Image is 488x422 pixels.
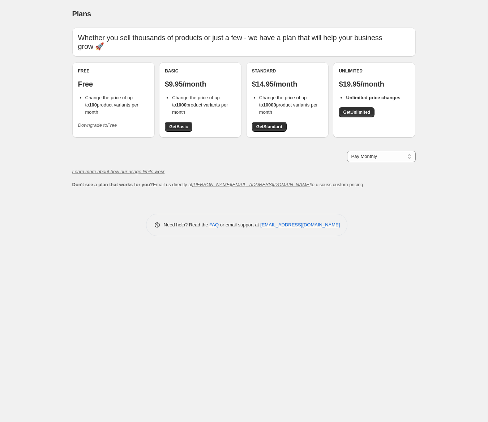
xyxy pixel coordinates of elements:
[339,107,374,117] a: GetUnlimited
[72,10,91,18] span: Plans
[346,95,400,100] b: Unlimited price changes
[78,33,410,51] p: Whether you sell thousands of products or just a few - we have a plan that will help your busines...
[219,222,260,227] span: or email support at
[72,169,165,174] a: Learn more about how our usage limits work
[263,102,276,108] b: 10000
[209,222,219,227] a: FAQ
[172,95,228,115] span: Change the price of up to product variants per month
[164,222,210,227] span: Need help? Read the
[78,80,149,88] p: Free
[78,68,149,74] div: Free
[259,95,318,115] span: Change the price of up to product variants per month
[192,182,311,187] a: [PERSON_NAME][EMAIL_ADDRESS][DOMAIN_NAME]
[252,122,287,132] a: GetStandard
[343,109,370,115] span: Get Unlimited
[260,222,340,227] a: [EMAIL_ADDRESS][DOMAIN_NAME]
[252,80,323,88] p: $14.95/month
[85,95,138,115] span: Change the price of up to product variants per month
[169,124,188,130] span: Get Basic
[74,120,121,131] button: Downgrade toFree
[165,80,236,88] p: $9.95/month
[78,122,117,128] i: Downgrade to Free
[252,68,323,74] div: Standard
[72,182,363,187] span: Email us directly at to discuss custom pricing
[256,124,282,130] span: Get Standard
[339,80,410,88] p: $19.95/month
[176,102,187,108] b: 1000
[72,182,153,187] b: Don't see a plan that works for you?
[165,68,236,74] div: Basic
[339,68,410,74] div: Unlimited
[89,102,97,108] b: 100
[165,122,192,132] a: GetBasic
